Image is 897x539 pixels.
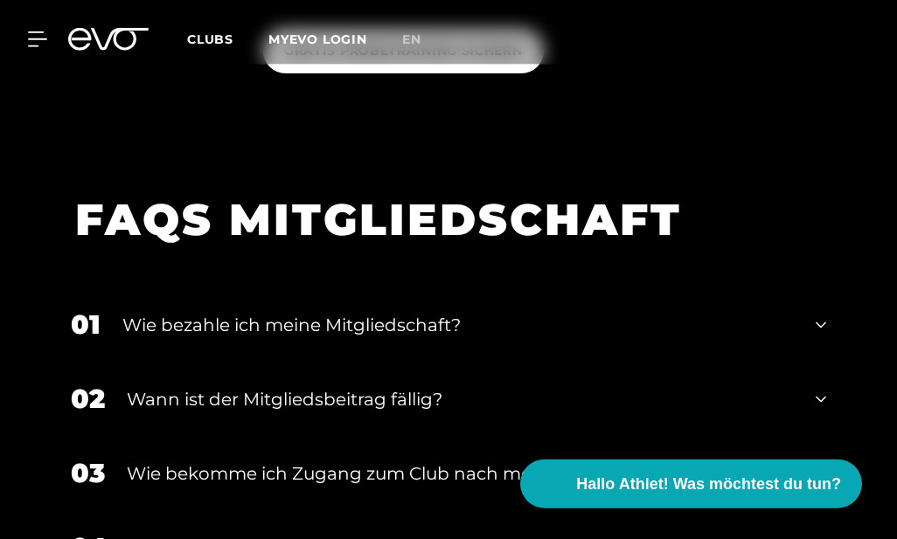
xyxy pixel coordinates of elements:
span: en [402,31,421,47]
div: Wie bekomme ich Zugang zum Club nach meiner Anmeldung? [127,460,794,487]
span: Clubs [187,31,233,47]
a: en [402,30,442,50]
div: 01 [71,305,101,344]
a: Clubs [187,31,268,47]
div: Wann ist der Mitgliedsbeitrag fällig? [127,386,794,412]
div: 02 [71,379,105,418]
div: 03 [71,453,105,493]
span: Hallo Athlet! Was möchtest du tun? [576,473,841,496]
a: MYEVO LOGIN [268,31,367,47]
h1: FAQS MITGLIEDSCHAFT [75,191,800,248]
div: Wie bezahle ich meine Mitgliedschaft? [122,312,794,338]
button: Hallo Athlet! Was möchtest du tun? [520,460,862,508]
